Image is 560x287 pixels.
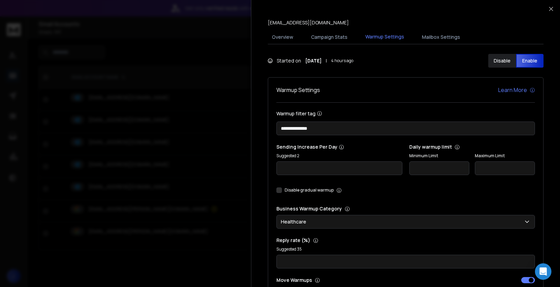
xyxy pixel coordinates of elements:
[361,29,408,45] button: Warmup Settings
[276,277,404,284] p: Move Warmups
[276,237,535,244] p: Reply rate (%)
[307,30,352,45] button: Campaign Stats
[488,54,544,68] button: DisableEnable
[276,86,320,94] h1: Warmup Settings
[516,54,544,68] button: Enable
[475,153,535,159] label: Maximum Limit
[276,246,535,252] p: Suggested 35
[285,187,334,193] label: Disable gradual warmup
[409,153,469,159] label: Minimum Limit
[409,143,535,150] p: Daily warmup limit
[268,19,349,26] p: [EMAIL_ADDRESS][DOMAIN_NAME]
[331,58,353,64] span: 4 hours ago
[418,30,464,45] button: Mailbox Settings
[281,218,309,225] p: Healthcare
[326,57,327,64] span: |
[498,86,535,94] a: Learn More
[488,54,516,68] button: Disable
[276,111,535,116] label: Warmup filter tag
[276,153,402,159] p: Suggested 2
[276,143,402,150] p: Sending Increase Per Day
[535,263,551,280] div: Open Intercom Messenger
[268,30,297,45] button: Overview
[276,205,535,212] p: Business Warmup Category
[305,57,322,64] strong: [DATE]
[268,57,353,64] div: Started on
